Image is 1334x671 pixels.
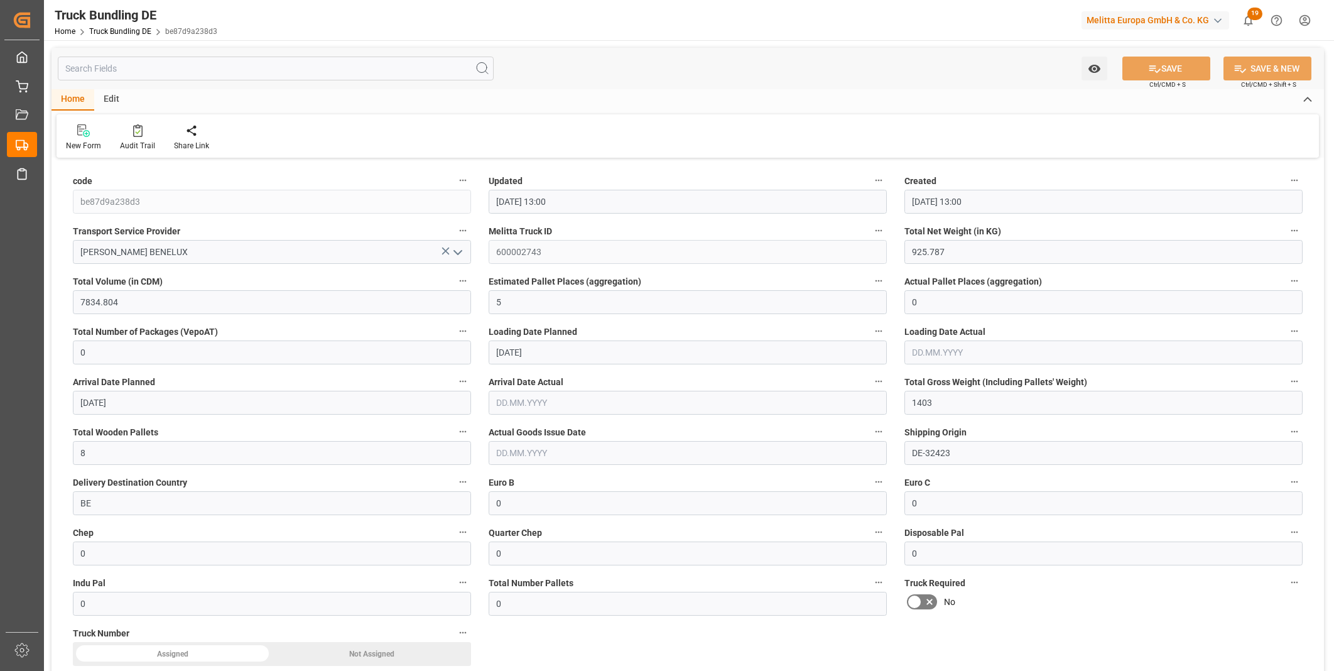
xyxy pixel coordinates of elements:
[272,642,471,666] div: Not Assigned
[489,190,887,214] input: DD.MM.YYYY HH:MM
[489,391,887,415] input: DD.MM.YYYY
[489,426,586,439] span: Actual Goods Issue Date
[73,526,94,540] span: Chep
[1286,373,1303,390] button: Total Gross Weight (Including Pallets' Weight)
[455,574,471,591] button: Indu Pal
[73,642,272,666] div: Assigned
[94,89,129,111] div: Edit
[89,27,151,36] a: Truck Bundling DE
[870,222,887,239] button: Melitta Truck ID
[870,423,887,440] button: Actual Goods Issue Date
[1247,8,1262,20] span: 19
[489,325,577,339] span: Loading Date Planned
[904,526,964,540] span: Disposable Pal
[55,6,217,25] div: Truck Bundling DE
[904,225,1001,238] span: Total Net Weight (in KG)
[1286,474,1303,490] button: Euro C
[58,57,494,80] input: Search Fields
[904,175,936,188] span: Created
[174,140,209,151] div: Share Link
[870,273,887,289] button: Estimated Pallet Places (aggregation)
[455,323,471,339] button: Total Number of Packages (VepoAT)
[1082,8,1234,32] button: Melitta Europa GmbH & Co. KG
[489,341,887,364] input: DD.MM.YYYY
[1262,6,1291,35] button: Help Center
[455,172,471,188] button: code
[904,341,1303,364] input: DD.MM.YYYY
[73,225,180,238] span: Transport Service Provider
[73,426,158,439] span: Total Wooden Pallets
[944,596,955,609] span: No
[1286,222,1303,239] button: Total Net Weight (in KG)
[904,476,930,489] span: Euro C
[1122,57,1210,80] button: SAVE
[73,275,163,288] span: Total Volume (in CDM)
[904,190,1303,214] input: DD.MM.YYYY HH:MM
[489,175,523,188] span: Updated
[870,323,887,339] button: Loading Date Planned
[1286,574,1303,591] button: Truck Required
[1286,273,1303,289] button: Actual Pallet Places (aggregation)
[870,474,887,490] button: Euro B
[1223,57,1311,80] button: SAVE & NEW
[489,476,514,489] span: Euro B
[455,423,471,440] button: Total Wooden Pallets
[1082,11,1229,30] div: Melitta Europa GmbH & Co. KG
[1234,6,1262,35] button: show 19 new notifications
[455,222,471,239] button: Transport Service Provider
[489,577,573,590] span: Total Number Pallets
[55,27,75,36] a: Home
[870,574,887,591] button: Total Number Pallets
[904,577,965,590] span: Truck Required
[73,325,218,339] span: Total Number of Packages (VepoAT)
[1286,423,1303,440] button: Shipping Origin
[455,273,471,289] button: Total Volume (in CDM)
[455,524,471,540] button: Chep
[73,175,92,188] span: code
[1286,323,1303,339] button: Loading Date Actual
[1241,80,1296,89] span: Ctrl/CMD + Shift + S
[870,172,887,188] button: Updated
[489,225,552,238] span: Melitta Truck ID
[904,426,967,439] span: Shipping Origin
[455,625,471,641] button: Truck Number
[1286,524,1303,540] button: Disposable Pal
[489,526,542,540] span: Quarter Chep
[73,577,106,590] span: Indu Pal
[870,373,887,390] button: Arrival Date Actual
[52,89,94,111] div: Home
[1149,80,1186,89] span: Ctrl/CMD + S
[455,474,471,490] button: Delivery Destination Country
[73,476,187,489] span: Delivery Destination Country
[489,376,563,389] span: Arrival Date Actual
[73,376,155,389] span: Arrival Date Planned
[489,441,887,465] input: DD.MM.YYYY
[904,376,1087,389] span: Total Gross Weight (Including Pallets' Weight)
[73,391,471,415] input: DD.MM.YYYY
[66,140,101,151] div: New Form
[455,373,471,390] button: Arrival Date Planned
[73,627,129,640] span: Truck Number
[448,243,467,262] button: open menu
[904,325,985,339] span: Loading Date Actual
[489,275,641,288] span: Estimated Pallet Places (aggregation)
[1082,57,1107,80] button: open menu
[1286,172,1303,188] button: Created
[870,524,887,540] button: Quarter Chep
[904,275,1042,288] span: Actual Pallet Places (aggregation)
[120,140,155,151] div: Audit Trail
